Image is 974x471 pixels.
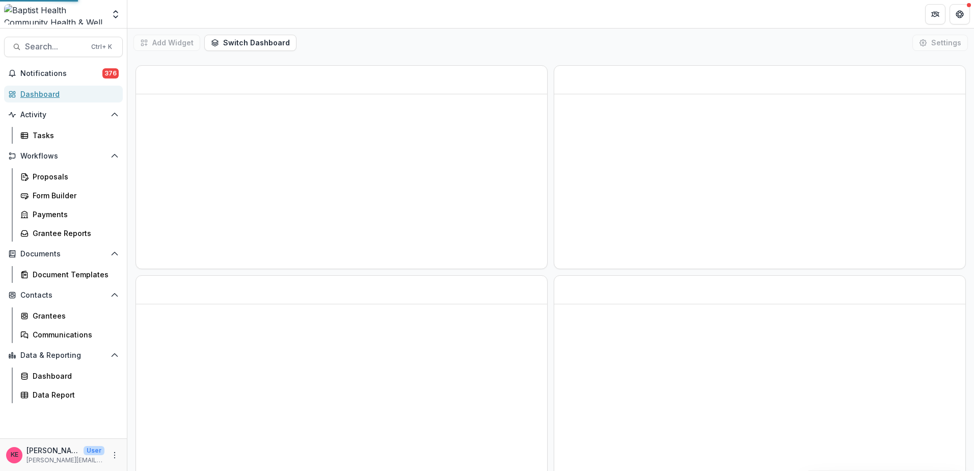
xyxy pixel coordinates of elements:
[133,35,200,51] button: Add Widget
[109,4,123,24] button: Open entity switcher
[16,386,123,403] a: Data Report
[20,152,106,161] span: Workflows
[33,171,115,182] div: Proposals
[16,225,123,242] a: Grantee Reports
[16,266,123,283] a: Document Templates
[20,111,106,119] span: Activity
[33,389,115,400] div: Data Report
[109,449,121,461] button: More
[33,310,115,321] div: Grantees
[16,368,123,384] a: Dashboard
[4,287,123,303] button: Open Contacts
[4,65,123,82] button: Notifications376
[20,69,102,78] span: Notifications
[16,168,123,185] a: Proposals
[16,307,123,324] a: Grantees
[912,35,968,51] button: Settings
[4,347,123,363] button: Open Data & Reporting
[33,269,115,280] div: Document Templates
[11,452,18,458] div: Katie E
[925,4,945,24] button: Partners
[20,89,115,99] div: Dashboard
[33,130,115,141] div: Tasks
[16,127,123,144] a: Tasks
[16,187,123,204] a: Form Builder
[33,190,115,201] div: Form Builder
[950,4,970,24] button: Get Help
[26,445,79,456] p: [PERSON_NAME]
[4,86,123,102] a: Dashboard
[84,446,104,455] p: User
[102,68,119,78] span: 376
[33,228,115,239] div: Grantee Reports
[16,326,123,343] a: Communications
[131,7,175,21] nav: breadcrumb
[20,291,106,300] span: Contacts
[4,246,123,262] button: Open Documents
[16,206,123,223] a: Payments
[89,41,114,53] div: Ctrl + K
[4,4,104,24] img: Baptist Health Community Health & Well Being logo
[204,35,296,51] button: Switch Dashboard
[25,42,85,51] span: Search...
[20,351,106,360] span: Data & Reporting
[26,456,104,465] p: [PERSON_NAME][EMAIL_ADDRESS][DOMAIN_NAME]
[33,371,115,381] div: Dashboard
[20,250,106,258] span: Documents
[4,107,123,123] button: Open Activity
[4,37,123,57] button: Search...
[4,148,123,164] button: Open Workflows
[33,329,115,340] div: Communications
[33,209,115,220] div: Payments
